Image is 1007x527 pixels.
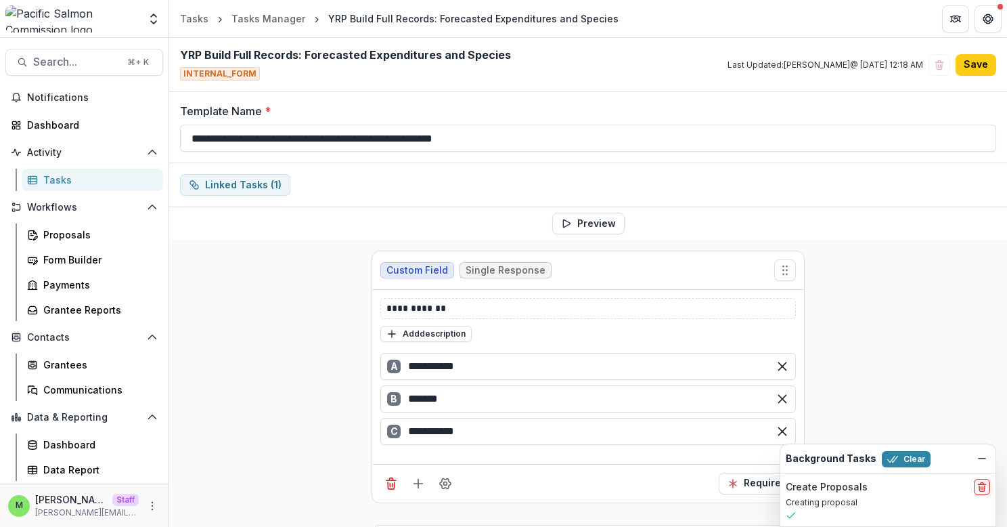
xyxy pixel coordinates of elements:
[5,114,163,136] a: Dashboard
[43,383,152,397] div: Communications
[956,54,996,76] button: Save
[27,147,141,159] span: Activity
[22,249,163,271] a: Form Builder
[974,450,990,467] button: Dismiss
[387,392,401,406] div: B
[180,174,290,196] button: dependent-tasks
[27,92,158,104] span: Notifications
[942,5,969,33] button: Partners
[22,379,163,401] a: Communications
[466,265,545,276] span: Single Response
[22,434,163,456] a: Dashboard
[771,421,793,442] button: Remove option
[22,354,163,376] a: Grantees
[386,265,448,276] span: Custom Field
[5,87,163,108] button: Notifications
[27,118,152,132] div: Dashboard
[5,196,163,218] button: Open Workflows
[434,473,456,494] button: Field Settings
[22,299,163,321] a: Grantee Reports
[882,451,931,467] button: Clear
[786,482,868,493] h2: Create Proposals
[5,406,163,428] button: Open Data & Reporting
[975,5,1002,33] button: Get Help
[43,438,152,452] div: Dashboard
[22,274,163,296] a: Payments
[180,103,988,119] label: Template Name
[226,9,311,28] a: Tasks Manager
[27,332,141,343] span: Contacts
[35,492,107,507] p: [PERSON_NAME]
[43,228,152,242] div: Proposals
[43,463,152,477] div: Data Report
[974,479,990,495] button: delete
[22,169,163,191] a: Tasks
[552,213,625,234] button: Preview
[43,253,152,267] div: Form Builder
[5,49,163,76] button: Search...
[387,425,401,438] div: C
[180,12,208,26] div: Tasks
[33,56,119,68] span: Search...
[27,202,141,213] span: Workflows
[43,173,152,187] div: Tasks
[43,303,152,317] div: Grantee Reports
[786,453,876,465] h2: Background Tasks
[728,59,923,71] p: Last Updated: [PERSON_NAME] @ [DATE] 12:18 AM
[328,12,619,26] div: YRP Build Full Records: Forecasted Expenditures and Species
[719,473,796,494] button: Required
[387,360,401,373] div: A
[928,54,950,76] button: Delete template
[180,49,511,62] h2: YRP Build Full Records: Forecasted Expenditures and Species
[22,459,163,481] a: Data Report
[35,507,139,519] p: [PERSON_NAME][EMAIL_ADDRESS][DOMAIN_NAME]
[5,5,139,33] img: Pacific Salmon Commission logo
[144,5,163,33] button: Open entity switcher
[771,388,793,410] button: Remove option
[16,501,23,510] div: Mary
[407,473,429,494] button: Add field
[380,473,402,494] button: Delete field
[27,412,141,423] span: Data & Reporting
[380,326,472,342] button: Adddescription
[112,494,139,506] p: Staff
[180,67,260,81] span: INTERNAL_FORM
[774,259,796,281] button: Move field
[144,498,160,514] button: More
[43,278,152,292] div: Payments
[5,142,163,163] button: Open Activity
[786,497,990,509] p: Creating proposal
[43,358,152,372] div: Grantees
[175,9,214,28] a: Tasks
[22,224,163,246] a: Proposals
[231,12,305,26] div: Tasks Manager
[5,326,163,348] button: Open Contacts
[771,356,793,377] button: Remove option
[175,9,624,28] nav: breadcrumb
[125,55,152,70] div: ⌘ + K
